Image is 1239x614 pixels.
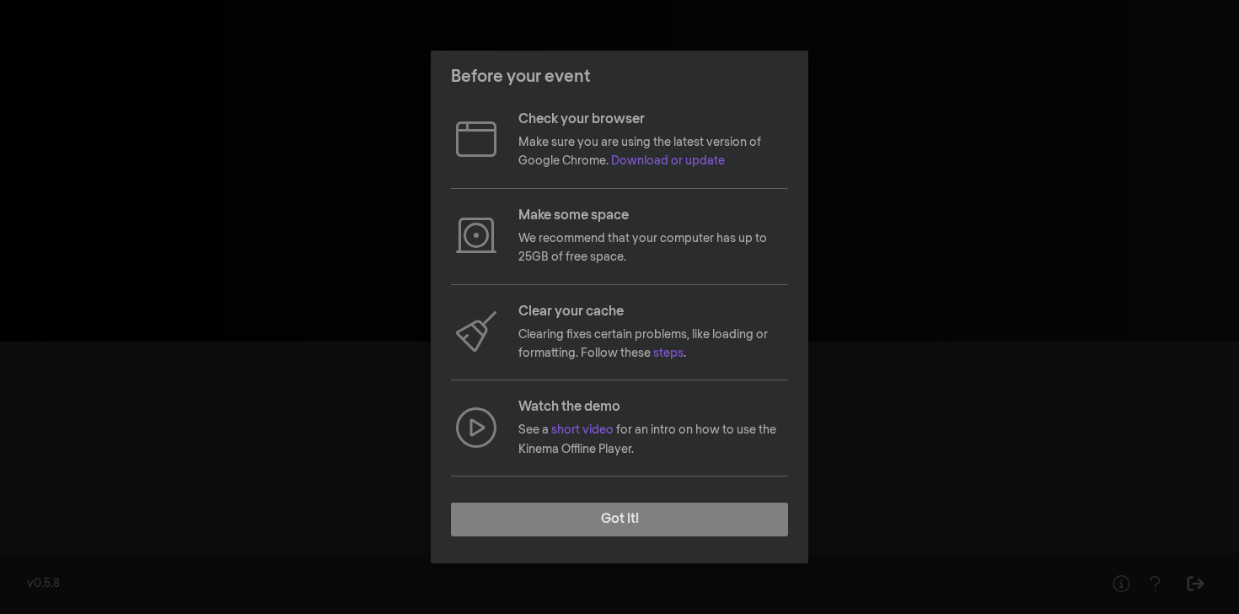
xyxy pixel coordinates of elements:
[518,110,788,130] p: Check your browser
[518,326,788,364] p: Clearing fixes certain problems, like loading or formatting. Follow these .
[518,302,788,322] p: Clear your cache
[518,421,788,459] p: See a for an intro on how to use the Kinema Offline Player.
[518,206,788,226] p: Make some space
[518,397,788,417] p: Watch the demo
[451,503,788,536] button: Got it!
[518,133,788,171] p: Make sure you are using the latest version of Google Chrome.
[551,424,614,436] a: short video
[611,155,725,167] a: Download or update
[653,347,684,359] a: steps
[431,51,808,103] header: Before your event
[518,229,788,267] p: We recommend that your computer has up to 25GB of free space.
